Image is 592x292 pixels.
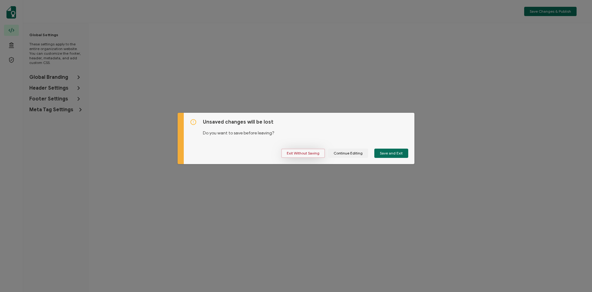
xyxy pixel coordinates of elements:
h5: Unsaved changes will be lost [203,119,408,125]
button: Exit Without Saving [281,149,325,158]
span: Continue Editing [334,151,363,155]
button: Save and Exit [374,149,408,158]
span: Exit Without Saving [287,151,319,155]
iframe: Chat Widget [561,262,592,292]
button: Continue Editing [328,149,368,158]
p: Do you want to save before leaving? [203,125,408,136]
div: dialog [178,113,414,164]
span: Save and Exit [380,151,403,155]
